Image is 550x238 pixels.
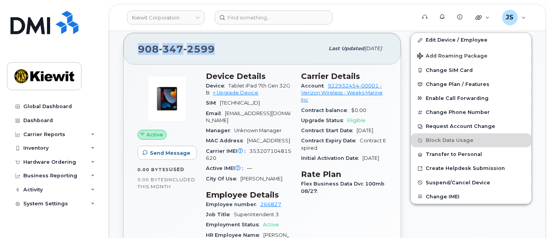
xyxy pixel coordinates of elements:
[206,212,234,217] span: Job Title
[137,146,197,160] button: Send Message
[137,167,169,172] span: 0.00 Bytes
[206,148,249,154] span: Carrier IMEI
[213,90,258,96] a: + Upgrade Device
[144,75,190,122] img: image20231002-3703462-pkdcrn.jpeg
[206,100,220,106] span: SIM
[426,95,489,101] span: Enable Call Forwarding
[411,33,531,47] a: Edit Device / Employee
[247,138,290,143] span: [MAC_ADDRESS]
[301,138,360,143] span: Contract Expiry Date
[220,100,260,106] span: [TECHNICAL_ID]
[362,155,379,161] span: [DATE]
[138,43,215,55] span: 908
[206,176,240,182] span: City Of Use
[411,147,531,161] button: Transfer to Personal
[206,165,247,171] span: Active IMEI
[234,128,282,133] span: Unknown Manager
[411,190,531,204] button: Change IMEI
[206,222,263,227] span: Employment Status
[497,10,531,25] div: Jenna Savard
[206,83,290,96] span: Tablet iPad 7th Gen 32GB
[159,43,183,55] span: 347
[301,128,357,133] span: Contract Start Date
[347,117,366,123] span: Eligible
[417,53,487,60] span: Add Roaming Package
[301,83,328,89] span: Account
[127,10,205,24] a: Kiewit Corporation
[247,165,252,171] span: —
[411,91,531,105] button: Enable Call Forwarding
[301,83,383,103] a: 922932454-00001 - Verizon Wireless - Weeks Marine Inc
[206,83,228,89] span: Device
[411,119,531,133] button: Request Account Change
[301,155,362,161] span: Initial Activation Date
[426,81,489,87] span: Change Plan / Features
[301,181,385,194] span: Flex Business Data Dvc 100mb 08/27
[301,170,387,179] h3: Rate Plan
[137,177,195,189] span: included this month
[301,72,387,81] h3: Carrier Details
[411,161,531,175] a: Create Helpdesk Submission
[146,131,163,138] span: Active
[206,110,291,123] span: [EMAIL_ADDRESS][DOMAIN_NAME]
[234,212,279,217] span: Superintendent 3
[411,105,531,119] button: Change Phone Number
[329,45,364,51] span: Last updated
[206,232,263,238] span: HR Employee Name
[183,43,215,55] span: 2599
[357,128,373,133] span: [DATE]
[169,166,184,172] span: used
[150,149,190,157] span: Send Message
[206,72,292,81] h3: Device Details
[301,107,351,113] span: Contract balance
[240,176,282,182] span: [PERSON_NAME]
[206,128,234,133] span: Manager
[206,138,247,143] span: MAC Address
[351,107,366,113] span: $0.00
[215,10,332,24] input: Find something...
[206,201,260,207] span: Employee number
[263,222,279,227] span: Active
[411,133,531,147] button: Block Data Usage
[411,77,531,91] button: Change Plan / Features
[206,190,292,199] h3: Employee Details
[260,201,281,207] a: 266827
[426,180,490,185] span: Suspend/Cancel Device
[364,45,382,51] span: [DATE]
[411,63,531,77] button: Change SIM Card
[411,176,531,190] button: Suspend/Cancel Device
[470,10,495,25] div: Quicklinks
[137,177,167,182] span: 0.00 Bytes
[411,47,531,63] button: Add Roaming Package
[516,204,544,232] iframe: Messenger Launcher
[301,117,347,123] span: Upgrade Status
[301,138,386,150] span: Contract Expired
[506,13,514,22] span: JS
[206,110,225,116] span: Email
